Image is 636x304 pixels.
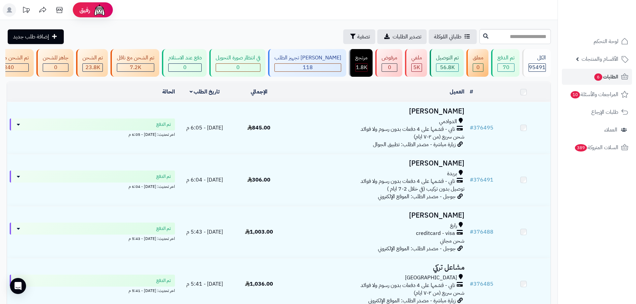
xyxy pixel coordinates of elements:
span: شحن سريع (من ٢-٧ ايام) [414,133,464,141]
span: 0 [476,63,480,71]
span: 0 [388,63,391,71]
span: بريدة [447,170,457,178]
div: اخر تحديث: [DATE] - 5:41 م [10,287,175,294]
span: 95491 [529,63,546,71]
div: [PERSON_NAME] تجهيز الطلب [274,54,341,62]
div: 70 [498,64,514,71]
div: تم التوصيل [436,54,459,62]
div: 0 [169,64,201,71]
div: 7223 [117,64,154,71]
span: # [470,228,473,236]
div: دفع عند الاستلام [168,54,202,62]
a: الطلبات6 [562,69,632,85]
span: المراجعات والأسئلة [570,90,618,99]
div: 0 [43,64,68,71]
span: [GEOGRAPHIC_DATA] [405,274,457,282]
div: 0 [473,64,483,71]
div: تم الدفع [497,54,514,62]
div: مرفوض [382,54,397,62]
a: # [470,88,473,96]
span: 70 [503,63,509,71]
span: تابي - قسّمها على 4 دفعات بدون رسوم ولا فوائد [361,282,455,289]
a: تصدير الطلبات [377,29,427,44]
div: تم الشحن مع ناقل [117,54,154,62]
span: لوحة التحكم [594,37,618,46]
a: تم التوصيل 56.8K [428,49,465,77]
span: 340 [4,63,14,71]
div: 0 [216,64,260,71]
div: اخر تحديث: [DATE] - 5:43 م [10,235,175,242]
a: الإجمالي [251,88,267,96]
span: جوجل - مصدر الطلب: الموقع الإلكتروني [378,245,456,253]
span: creditcard - visa [416,230,455,237]
span: زيارة مباشرة - مصدر الطلب: تطبيق الجوال [373,140,456,148]
span: 56.8K [440,63,455,71]
a: تم الشحن مع ناقل 7.2K [109,49,161,77]
div: 0 [382,64,397,71]
span: تصفية [357,33,370,41]
div: معلق [473,54,483,62]
span: [DATE] - 5:41 م [186,280,223,288]
a: العميل [450,88,464,96]
span: تم الدفع [156,277,171,284]
div: اخر تحديث: [DATE] - 6:04 م [10,183,175,190]
h3: مشاعل تركي [289,264,464,271]
a: المراجعات والأسئلة10 [562,86,632,102]
a: طلبات الإرجاع [562,104,632,120]
a: تم الشحن 23.8K [75,49,109,77]
span: 6 [594,73,602,81]
span: الطلبات [594,72,618,81]
div: جاهز للشحن [43,54,68,62]
a: السلات المتروكة389 [562,139,632,156]
span: شحن مجاني [440,237,464,245]
span: 118 [303,63,313,71]
span: رفيق [79,6,90,14]
div: 1815 [356,64,367,71]
a: تحديثات المنصة [18,3,34,18]
div: الكل [528,54,546,62]
span: تابي - قسّمها على 4 دفعات بدون رسوم ولا فوائد [361,178,455,185]
span: [DATE] - 6:05 م [186,124,223,132]
a: دفع عند الاستلام 0 [161,49,208,77]
span: إضافة طلب جديد [13,33,49,41]
span: العملاء [604,125,617,134]
span: طلباتي المُوكلة [434,33,461,41]
span: # [470,280,473,288]
span: رابغ [450,222,457,230]
span: تم الدفع [156,121,171,128]
a: العملاء [562,122,632,138]
span: تابي - قسّمها على 4 دفعات بدون رسوم ولا فوائد [361,125,455,133]
a: #376485 [470,280,493,288]
span: تصدير الطلبات [393,33,421,41]
a: في انتظار صورة التحويل 0 [208,49,267,77]
span: توصيل بدون تركيب (في خلال 2-7 ايام ) [387,185,464,193]
a: مرتجع 1.8K [348,49,374,77]
div: مرتجع [355,54,368,62]
span: تم الدفع [156,225,171,232]
a: طلباتي المُوكلة [429,29,477,44]
span: تم الدفع [156,173,171,180]
h3: [PERSON_NAME] [289,212,464,219]
span: 7.2K [130,63,141,71]
span: 0 [183,63,187,71]
div: في انتظار صورة التحويل [216,54,260,62]
h3: [PERSON_NAME] [289,107,464,115]
a: #376495 [470,124,493,132]
span: 845.00 [247,124,270,132]
a: تم الدفع 70 [490,49,521,77]
a: جاهز للشحن 0 [35,49,75,77]
span: شحن سريع (من ٢-٧ ايام) [414,289,464,297]
a: #376488 [470,228,493,236]
span: الأقسام والمنتجات [582,54,618,64]
span: 389 [575,144,587,151]
span: 1,036.00 [245,280,273,288]
a: الكل95491 [521,49,552,77]
span: 306.00 [247,176,270,184]
div: 4985 [412,64,422,71]
div: 56757 [436,64,458,71]
span: # [470,124,473,132]
div: ملغي [411,54,422,62]
span: [DATE] - 6:04 م [186,176,223,184]
a: الحالة [162,88,175,96]
span: [DATE] - 5:43 م [186,228,223,236]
